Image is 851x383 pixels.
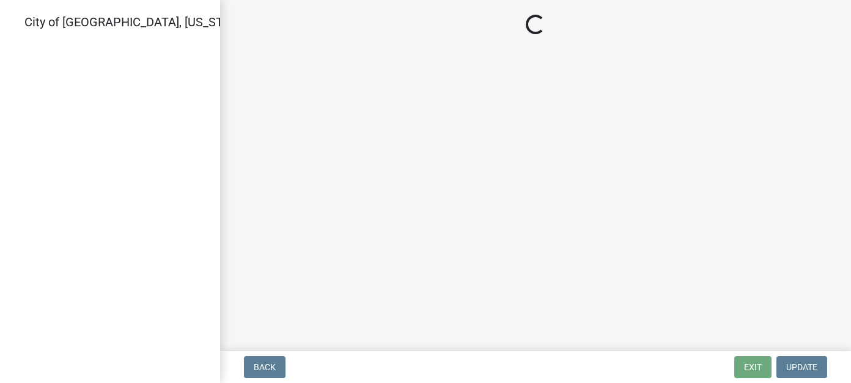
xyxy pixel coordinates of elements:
[24,15,247,29] span: City of [GEOGRAPHIC_DATA], [US_STATE]
[734,356,772,378] button: Exit
[776,356,827,378] button: Update
[786,362,817,372] span: Update
[254,362,276,372] span: Back
[244,356,286,378] button: Back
